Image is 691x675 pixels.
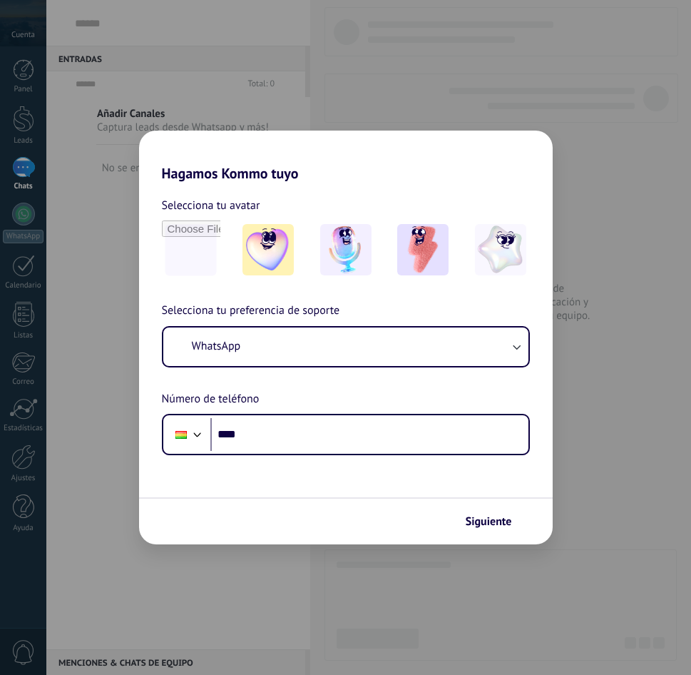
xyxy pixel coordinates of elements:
[466,517,512,527] span: Siguiente
[163,328,528,366] button: WhatsApp
[475,224,526,275] img: -4.jpeg
[162,390,260,409] span: Número de teléfono
[192,339,241,353] span: WhatsApp
[459,509,531,534] button: Siguiente
[162,302,340,320] span: Selecciona tu preferencia de soporte
[242,224,294,275] img: -1.jpeg
[168,420,195,450] div: Bolivia: + 591
[397,224,449,275] img: -3.jpeg
[139,131,553,182] h2: Hagamos Kommo tuyo
[162,196,260,215] span: Selecciona tu avatar
[320,224,372,275] img: -2.jpeg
